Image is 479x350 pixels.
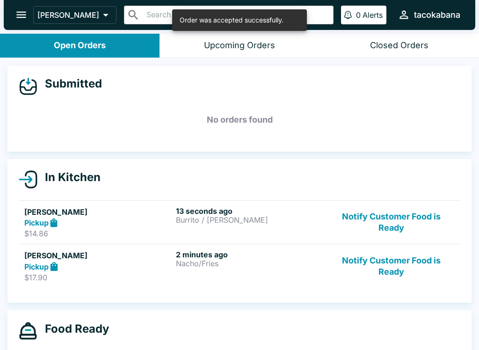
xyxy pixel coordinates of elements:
p: Nacho/Fries [176,259,324,268]
p: Burrito / [PERSON_NAME] [176,216,324,224]
div: Open Orders [54,40,106,51]
h4: In Kitchen [37,170,101,184]
p: [PERSON_NAME] [37,10,99,20]
p: Alerts [363,10,383,20]
div: Upcoming Orders [204,40,275,51]
a: [PERSON_NAME]Pickup$14.8613 seconds agoBurrito / [PERSON_NAME]Notify Customer Food is Ready [19,200,460,244]
button: tacokabana [394,5,464,25]
h5: No orders found [19,103,460,137]
h4: Submitted [37,77,102,91]
p: $17.90 [24,273,172,282]
h4: Food Ready [37,322,109,336]
strong: Pickup [24,218,49,227]
strong: Pickup [24,262,49,271]
button: open drawer [9,3,33,27]
div: Order was accepted successfully. [180,12,283,28]
button: Notify Customer Food is Ready [328,250,455,282]
h6: 13 seconds ago [176,206,324,216]
input: Search orders by name or phone number [144,8,329,22]
h5: [PERSON_NAME] [24,250,172,261]
p: 0 [356,10,361,20]
h6: 2 minutes ago [176,250,324,259]
button: Notify Customer Food is Ready [328,206,455,239]
button: [PERSON_NAME] [33,6,116,24]
p: $14.86 [24,229,172,238]
h5: [PERSON_NAME] [24,206,172,218]
a: [PERSON_NAME]Pickup$17.902 minutes agoNacho/FriesNotify Customer Food is Ready [19,244,460,288]
div: tacokabana [414,9,460,21]
div: Closed Orders [370,40,428,51]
